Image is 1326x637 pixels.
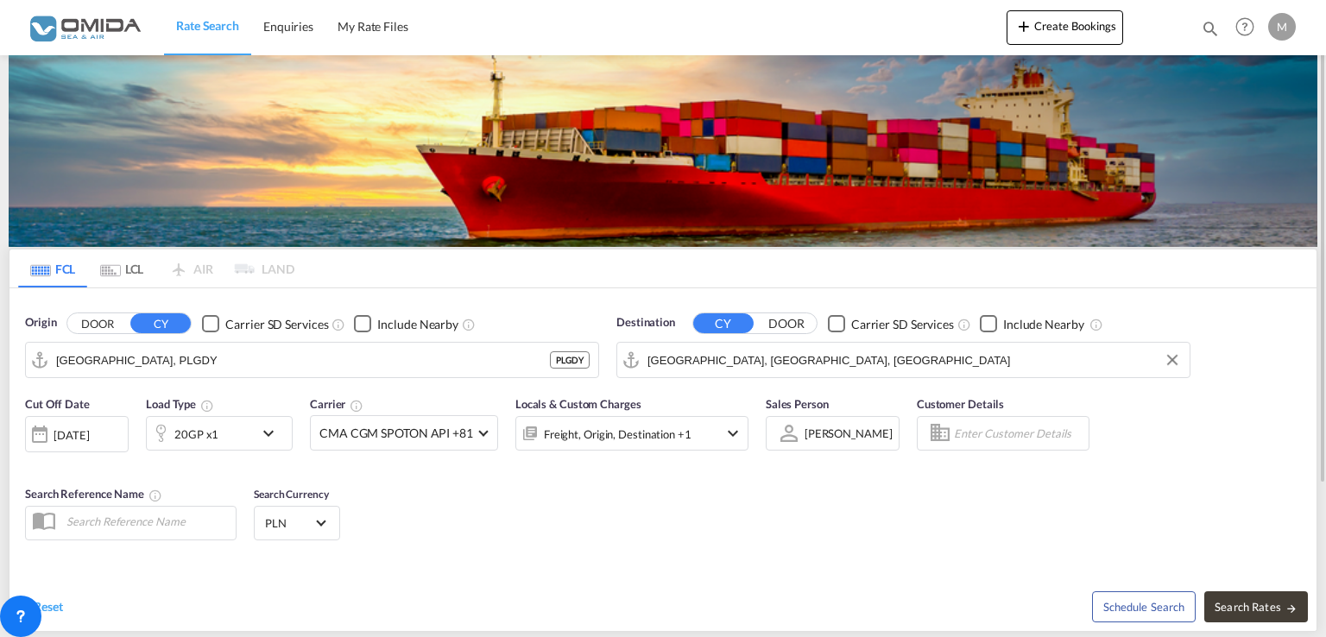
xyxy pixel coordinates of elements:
md-icon: icon-chevron-down [723,423,743,444]
span: Origin [25,314,56,331]
md-icon: icon-magnify [1201,19,1220,38]
span: Sales Person [766,397,829,411]
div: Freight Origin Destination Dock Stuffing [544,422,691,446]
span: PLN [265,515,313,531]
md-checkbox: Checkbox No Ink [828,314,954,332]
div: PLGDY [550,351,590,369]
md-icon: Unchecked: Ignores neighbouring ports when fetching rates.Checked : Includes neighbouring ports w... [1089,318,1103,331]
input: Search by Port [56,347,550,373]
span: Enquiries [263,19,313,34]
div: icon-magnify [1201,19,1220,45]
md-icon: Your search will be saved by the below given name [148,489,162,502]
span: Reset [34,599,63,614]
div: Include Nearby [1003,316,1084,333]
img: LCL+%26+FCL+BACKGROUND.png [9,55,1317,247]
button: CY [693,313,754,333]
md-icon: The selected Trucker/Carrierwill be displayed in the rate results If the rates are from another f... [350,399,363,413]
md-datepicker: Select [25,451,38,474]
md-select: Sales Person: MACIEJ ADAM [803,421,894,446]
div: [DATE] [54,427,89,443]
md-icon: Unchecked: Search for CY (Container Yard) services for all selected carriers.Checked : Search for... [331,318,345,331]
span: Search Rates [1215,600,1298,614]
md-select: Select Currency: zł PLNPoland Zloty [263,510,331,535]
md-checkbox: Checkbox No Ink [980,314,1084,332]
md-icon: icon-information-outline [200,399,214,413]
div: Carrier SD Services [851,316,954,333]
input: Enter Customer Details [954,420,1083,446]
span: Locals & Custom Charges [515,397,641,411]
span: Destination [616,314,675,331]
md-input-container: Gdynia, PLGDY [26,343,598,377]
span: Cut Off Date [25,397,90,411]
md-checkbox: Checkbox No Ink [202,314,328,332]
span: Search Reference Name [25,487,162,501]
div: M [1268,13,1296,41]
md-pagination-wrapper: Use the left and right arrow keys to navigate between tabs [18,249,294,287]
md-icon: Unchecked: Ignores neighbouring ports when fetching rates.Checked : Includes neighbouring ports w... [462,318,476,331]
div: Carrier SD Services [225,316,328,333]
div: Freight Origin Destination Dock Stuffingicon-chevron-down [515,416,748,451]
md-input-container: Nagoya, Aichi, JPNGO [617,343,1190,377]
input: Search by Port [647,347,1181,373]
span: Rate Search [176,18,239,33]
img: 459c566038e111ed959c4fc4f0a4b274.png [26,8,142,47]
div: Origin DOOR CY Checkbox No InkUnchecked: Search for CY (Container Yard) services for all selected... [9,288,1317,630]
span: Load Type [146,397,214,411]
button: icon-plus 400-fgCreate Bookings [1007,10,1123,45]
button: DOOR [67,314,128,334]
input: Search Reference Name [58,508,236,534]
button: Search Ratesicon-arrow-right [1204,591,1308,622]
div: icon-refreshReset [18,598,63,617]
div: Help [1230,12,1268,43]
md-icon: icon-arrow-right [1285,602,1298,615]
span: CMA CGM SPOTON API +81 [319,425,473,442]
md-icon: Unchecked: Search for CY (Container Yard) services for all selected carriers.Checked : Search for... [957,318,971,331]
button: DOOR [756,314,817,334]
md-icon: icon-plus 400-fg [1013,16,1034,36]
div: 20GP x1 [174,422,218,446]
span: Help [1230,12,1260,41]
md-icon: icon-chevron-down [258,423,287,444]
div: Include Nearby [377,316,458,333]
span: Customer Details [917,397,1004,411]
span: My Rate Files [338,19,408,34]
span: Search Currency [254,488,329,501]
md-tab-item: FCL [18,249,87,287]
div: 20GP x1icon-chevron-down [146,416,293,451]
md-tab-item: LCL [87,249,156,287]
span: Carrier [310,397,363,411]
button: CY [130,313,191,333]
div: [PERSON_NAME] [805,426,893,440]
md-checkbox: Checkbox No Ink [354,314,458,332]
div: [DATE] [25,416,129,452]
button: Clear Input [1159,347,1185,373]
button: Note: By default Schedule search will only considerorigin ports, destination ports and cut off da... [1092,591,1196,622]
